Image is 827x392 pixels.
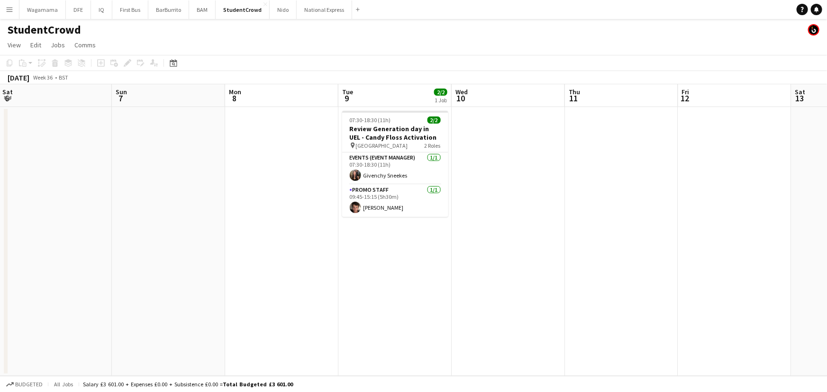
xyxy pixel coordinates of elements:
a: Jobs [47,39,69,51]
a: Edit [27,39,45,51]
app-user-avatar: Tim Bodenham [808,24,819,36]
a: View [4,39,25,51]
button: StudentCrowd [216,0,270,19]
span: Edit [30,41,41,49]
span: Week 36 [31,74,55,81]
span: Comms [74,41,96,49]
button: BAM [189,0,216,19]
span: All jobs [52,381,75,388]
span: View [8,41,21,49]
button: First Bus [112,0,148,19]
span: Jobs [51,41,65,49]
button: DFE [66,0,91,19]
button: National Express [297,0,352,19]
button: IQ [91,0,112,19]
button: BarBurrito [148,0,189,19]
span: Budgeted [15,381,43,388]
a: Comms [71,39,100,51]
div: Salary £3 601.00 + Expenses £0.00 + Subsistence £0.00 = [83,381,293,388]
button: Budgeted [5,379,44,390]
h1: StudentCrowd [8,23,81,37]
div: [DATE] [8,73,29,82]
button: Nido [270,0,297,19]
span: Total Budgeted £3 601.00 [223,381,293,388]
button: Wagamama [19,0,66,19]
div: BST [59,74,68,81]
